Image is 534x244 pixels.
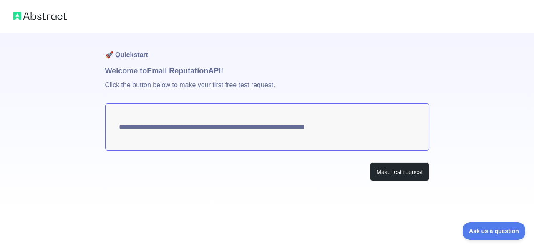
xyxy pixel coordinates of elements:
[105,77,429,103] p: Click the button below to make your first free test request.
[13,10,67,22] img: Abstract logo
[370,162,429,181] button: Make test request
[105,65,429,77] h1: Welcome to Email Reputation API!
[463,222,526,240] iframe: Toggle Customer Support
[105,33,429,65] h1: 🚀 Quickstart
